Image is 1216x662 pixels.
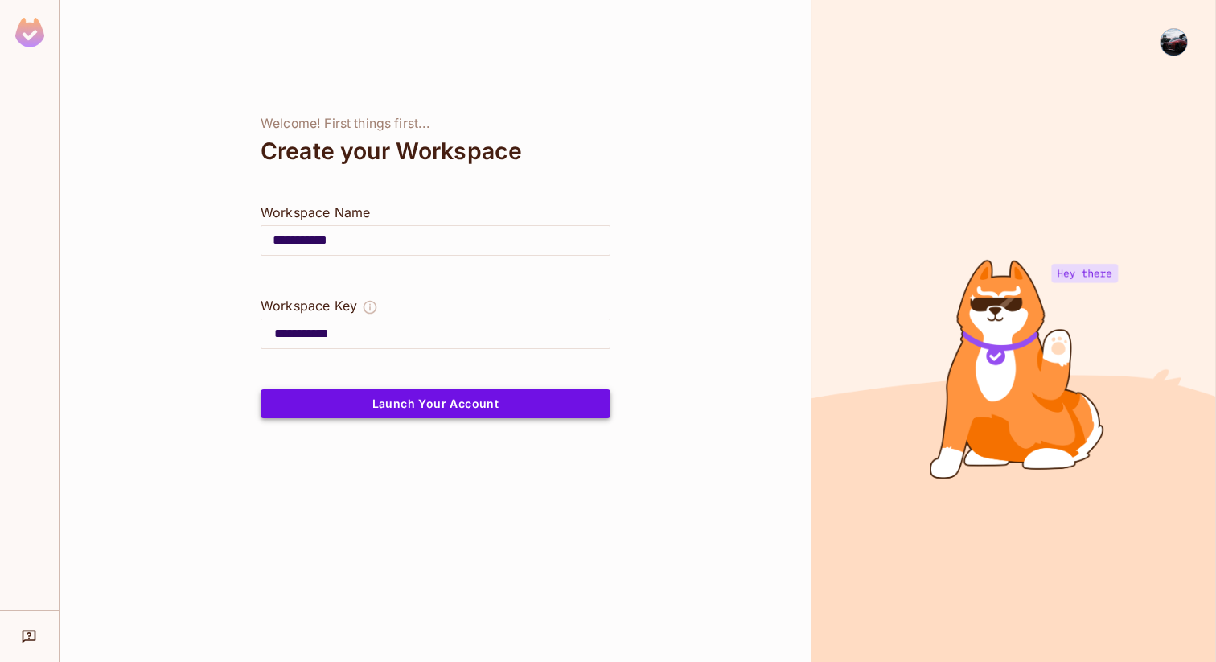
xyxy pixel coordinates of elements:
[261,116,610,132] div: Welcome! First things first...
[362,296,378,319] button: The Workspace Key is unique, and serves as the identifier of your workspace.
[11,620,47,652] div: Help & Updates
[261,203,610,222] div: Workspace Name
[15,18,44,47] img: SReyMgAAAABJRU5ErkJggg==
[261,389,610,418] button: Launch Your Account
[261,132,610,171] div: Create your Workspace
[1161,29,1187,56] img: Ramanaa
[261,296,357,315] div: Workspace Key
